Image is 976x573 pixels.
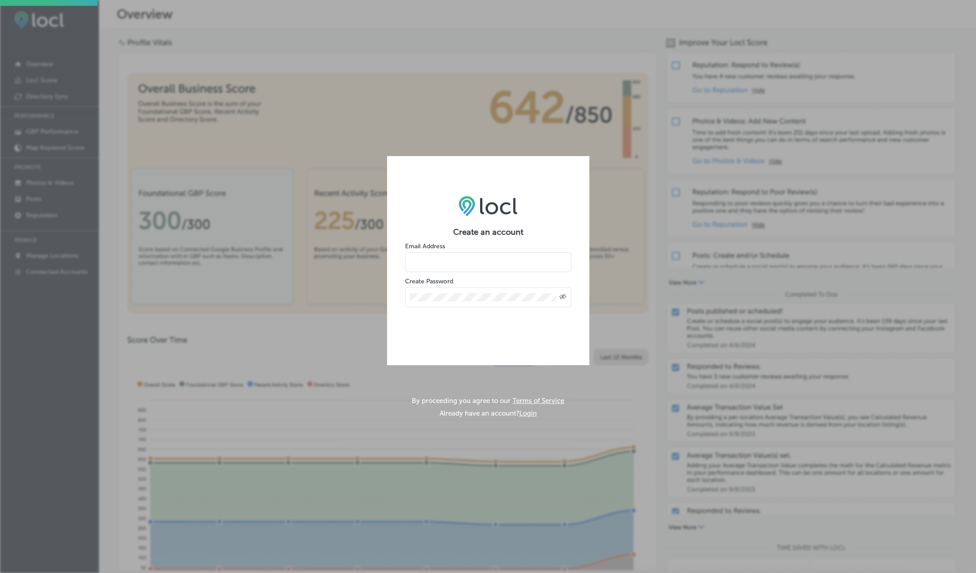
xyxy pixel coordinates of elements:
[412,397,564,405] p: By proceeding you agree to our
[405,242,445,250] label: Email Address
[440,409,537,417] p: Already have an account?
[405,278,453,285] label: Create Password
[459,196,517,216] img: LOCL logo
[513,397,564,405] a: Terms of Service
[519,409,537,417] button: Login
[559,293,566,301] span: Toggle password visibility
[405,227,571,237] h2: Create an account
